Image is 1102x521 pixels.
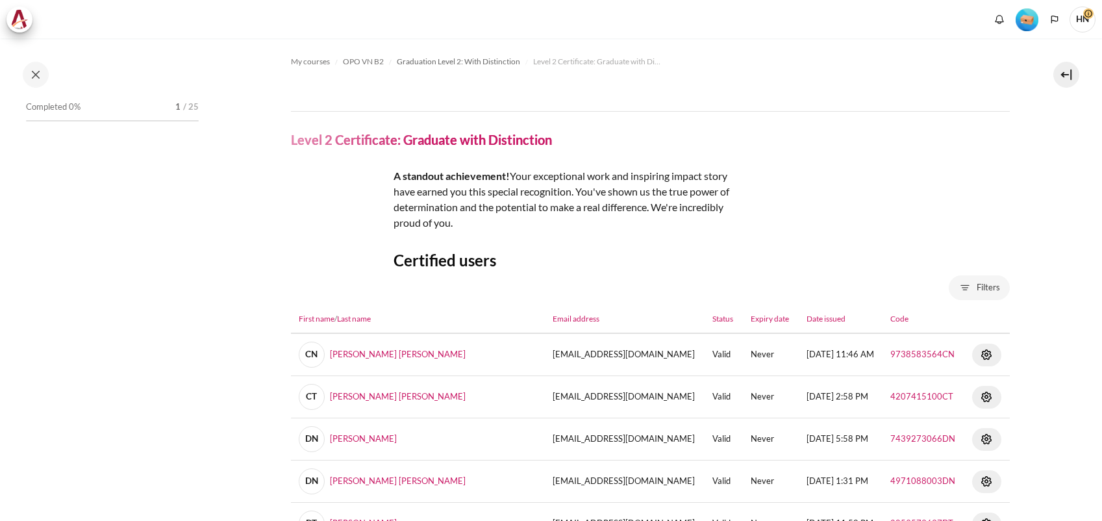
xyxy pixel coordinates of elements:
[743,333,799,376] td: Never
[545,461,705,503] td: [EMAIL_ADDRESS][DOMAIN_NAME]
[299,426,325,452] span: DN
[890,349,955,359] a: 9738583564CN
[545,418,705,461] td: [EMAIL_ADDRESS][DOMAIN_NAME]
[979,431,994,447] img: Actions
[291,168,745,231] div: Your exceptional work and inspiring impact story have earned you this special recognition. You've...
[337,314,371,324] a: Last name
[743,461,799,503] td: Never
[890,476,955,486] a: 4971088003DN
[1016,7,1038,31] div: Level #1
[183,101,199,114] span: / 25
[743,418,799,461] td: Never
[799,418,883,461] td: [DATE] 5:58 PM
[291,305,545,333] th: /
[1010,7,1044,31] a: Level #1
[394,170,510,182] strong: A standout achievement!
[807,314,845,324] a: Date issued
[890,391,953,401] a: 4207415100CT
[799,333,883,376] td: [DATE] 11:46 AM
[979,347,994,362] img: Actions
[291,54,330,70] a: My courses
[705,333,743,376] td: Valid
[949,275,1010,300] button: Filters
[10,10,29,29] img: Architeck
[291,131,552,148] h4: Level 2 Certificate: Graduate with Distinction
[533,54,663,70] a: Level 2 Certificate: Graduate with Distinction
[890,433,955,444] a: 7439273066DN
[705,376,743,418] td: Valid
[343,54,384,70] a: OPO VN B2
[979,474,994,489] img: Actions
[299,384,325,410] span: CT
[979,389,994,405] img: Actions
[705,418,743,461] td: Valid
[291,56,330,68] span: My courses
[299,314,334,324] a: First name
[397,56,520,68] span: Graduation Level 2: With Distinction
[397,54,520,70] a: Graduation Level 2: With Distinction
[291,168,388,266] img: fxvh
[533,56,663,68] span: Level 2 Certificate: Graduate with Distinction
[890,314,908,324] a: Code
[990,10,1009,29] div: Show notification window with no new notifications
[553,314,599,324] a: Email address
[299,468,325,494] span: DN
[6,6,39,32] a: Architeck Architeck
[299,342,325,368] span: CN
[299,476,466,486] a: DN[PERSON_NAME] [PERSON_NAME]
[743,376,799,418] td: Never
[1016,8,1038,31] img: Level #1
[712,314,733,324] a: Status
[977,281,1000,294] span: Filters
[1070,6,1096,32] span: HN
[751,314,789,324] a: Expiry date
[1070,6,1096,32] a: User menu
[175,101,181,114] span: 1
[799,376,883,418] td: [DATE] 2:58 PM
[545,376,705,418] td: [EMAIL_ADDRESS][DOMAIN_NAME]
[1045,10,1064,29] button: Languages
[26,98,199,134] a: Completed 0% 1 / 25
[291,250,1010,270] h3: Certified users
[299,349,466,359] a: CN[PERSON_NAME] [PERSON_NAME]
[545,333,705,376] td: [EMAIL_ADDRESS][DOMAIN_NAME]
[799,461,883,503] td: [DATE] 1:31 PM
[343,56,384,68] span: OPO VN B2
[299,433,397,444] a: DN[PERSON_NAME]
[299,391,466,401] a: CT[PERSON_NAME] [PERSON_NAME]
[705,461,743,503] td: Valid
[26,101,81,114] span: Completed 0%
[291,51,1010,72] nav: Navigation bar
